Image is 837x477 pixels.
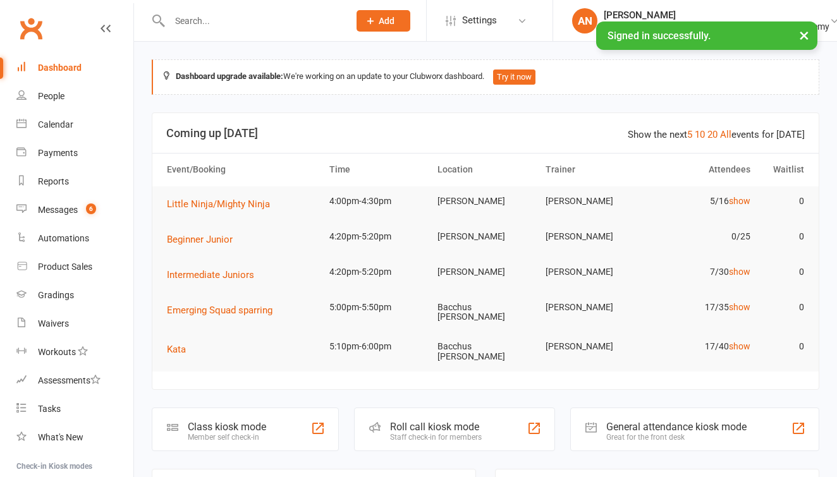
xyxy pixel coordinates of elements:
span: Intermediate Juniors [167,269,254,281]
a: Product Sales [16,253,133,281]
a: Clubworx [15,13,47,44]
td: 0 [756,332,810,361]
div: Reports [38,176,69,186]
div: Assessments [38,375,101,385]
button: × [793,21,816,49]
td: 4:20pm-5:20pm [324,257,432,287]
a: show [729,196,750,206]
span: Settings [462,6,497,35]
a: show [729,302,750,312]
input: Search... [166,12,340,30]
a: All [720,129,731,140]
a: Messages 6 [16,196,133,224]
div: AN [572,8,597,33]
div: Gradings [38,290,74,300]
a: 5 [687,129,692,140]
td: 5:10pm-6:00pm [324,332,432,361]
td: 17/40 [648,332,756,361]
a: People [16,82,133,111]
th: Event/Booking [161,154,324,186]
th: Trainer [540,154,648,186]
td: [PERSON_NAME] [432,186,540,216]
a: Reports [16,167,133,196]
span: Emerging Squad sparring [167,305,272,316]
td: [PERSON_NAME] [432,257,540,287]
th: Location [432,154,540,186]
a: Gradings [16,281,133,310]
td: 5:00pm-5:50pm [324,293,432,322]
td: 0 [756,186,810,216]
td: Bacchus [PERSON_NAME] [432,332,540,371]
div: Roll call kiosk mode [390,421,482,433]
div: [PERSON_NAME] [604,9,829,21]
a: Dashboard [16,54,133,82]
button: Little Ninja/Mighty Ninja [167,196,279,212]
div: Workouts [38,347,76,357]
div: Tasks [38,404,61,414]
a: Calendar [16,111,133,139]
td: 0 [756,222,810,251]
span: Little Ninja/Mighty Ninja [167,198,270,210]
th: Attendees [648,154,756,186]
a: Tasks [16,395,133,423]
div: Great for the front desk [606,433,747,442]
th: Time [324,154,432,186]
div: Noble Family Karate Centres t/as Shindo Karate Academy [604,21,829,32]
div: Automations [38,233,89,243]
span: Kata [167,344,186,355]
td: [PERSON_NAME] [540,222,648,251]
h3: Coming up [DATE] [166,127,805,140]
a: Payments [16,139,133,167]
div: Member self check-in [188,433,266,442]
a: Waivers [16,310,133,338]
th: Waitlist [756,154,810,186]
a: Assessments [16,366,133,395]
button: Add [357,10,410,32]
td: 0 [756,257,810,287]
div: Payments [38,148,78,158]
a: 10 [695,129,705,140]
td: 7/30 [648,257,756,287]
strong: Dashboard upgrade available: [176,71,283,81]
td: 0/25 [648,222,756,251]
td: 4:00pm-4:30pm [324,186,432,216]
div: Dashboard [38,63,82,73]
div: We're working on an update to your Clubworx dashboard. [152,59,819,95]
button: Try it now [493,69,535,85]
button: Kata [167,342,195,357]
td: [PERSON_NAME] [540,257,648,287]
div: Class kiosk mode [188,421,266,433]
button: Emerging Squad sparring [167,303,281,318]
span: Beginner Junior [167,234,233,245]
td: Bacchus [PERSON_NAME] [432,293,540,332]
a: show [729,267,750,277]
div: General attendance kiosk mode [606,421,747,433]
div: Waivers [38,318,69,329]
div: What's New [38,432,83,442]
div: Calendar [38,119,73,130]
td: [PERSON_NAME] [540,186,648,216]
div: Staff check-in for members [390,433,482,442]
a: What's New [16,423,133,452]
a: Workouts [16,338,133,366]
td: 17/35 [648,293,756,322]
span: 6 [86,203,96,214]
span: Add [379,16,394,26]
button: Beginner Junior [167,232,241,247]
a: show [729,341,750,351]
button: Intermediate Juniors [167,267,263,282]
div: Messages [38,205,78,215]
div: Show the next events for [DATE] [628,127,805,142]
td: 5/16 [648,186,756,216]
td: [PERSON_NAME] [432,222,540,251]
a: 20 [707,129,718,140]
td: 4:20pm-5:20pm [324,222,432,251]
div: Product Sales [38,262,92,272]
div: People [38,91,64,101]
td: 0 [756,293,810,322]
td: [PERSON_NAME] [540,332,648,361]
span: Signed in successfully. [608,30,711,42]
td: [PERSON_NAME] [540,293,648,322]
a: Automations [16,224,133,253]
